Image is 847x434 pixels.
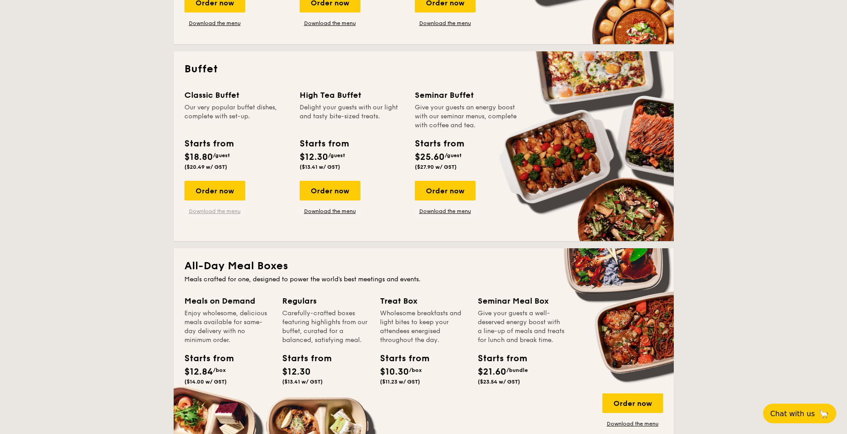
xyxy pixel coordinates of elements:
div: Seminar Meal Box [478,295,565,307]
span: $25.60 [415,152,445,163]
h2: All-Day Meal Boxes [184,259,663,273]
span: $21.60 [478,367,506,377]
div: Enjoy wholesome, delicious meals available for same-day delivery with no minimum order. [184,309,271,345]
span: $18.80 [184,152,213,163]
div: Starts from [415,137,463,150]
span: /guest [328,152,345,159]
div: Carefully-crafted boxes featuring highlights from our buffet, curated for a balanced, satisfying ... [282,309,369,345]
a: Download the menu [300,208,360,215]
div: Order now [602,393,663,413]
span: ($14.00 w/ GST) [184,379,227,385]
div: Starts from [184,137,233,150]
span: 🦙 [818,409,829,419]
div: Classic Buffet [184,89,289,101]
div: Meals on Demand [184,295,271,307]
button: Chat with us🦙 [763,404,836,423]
div: Delight your guests with our light and tasty bite-sized treats. [300,103,404,130]
span: ($27.90 w/ GST) [415,164,457,170]
a: Download the menu [602,420,663,427]
div: Regulars [282,295,369,307]
div: Order now [415,181,476,200]
span: $12.84 [184,367,213,377]
div: Our very popular buffet dishes, complete with set-up. [184,103,289,130]
span: $12.30 [282,367,311,377]
span: $10.30 [380,367,409,377]
a: Download the menu [415,208,476,215]
div: Give your guests an energy boost with our seminar menus, complete with coffee and tea. [415,103,519,130]
div: Starts from [478,352,518,365]
div: High Tea Buffet [300,89,404,101]
span: ($23.54 w/ GST) [478,379,520,385]
div: Starts from [282,352,322,365]
span: ($11.23 w/ GST) [380,379,420,385]
span: $12.30 [300,152,328,163]
span: /guest [213,152,230,159]
a: Download the menu [184,208,245,215]
a: Download the menu [415,20,476,27]
div: Starts from [380,352,420,365]
div: Starts from [184,352,225,365]
div: Order now [300,181,360,200]
a: Download the menu [300,20,360,27]
div: Starts from [300,137,348,150]
h2: Buffet [184,62,663,76]
div: Meals crafted for one, designed to power the world's best meetings and events. [184,275,663,284]
div: Treat Box [380,295,467,307]
span: /box [213,367,226,373]
div: Give your guests a well-deserved energy boost with a line-up of meals and treats for lunch and br... [478,309,565,345]
span: /guest [445,152,462,159]
span: ($13.41 w/ GST) [282,379,323,385]
span: /bundle [506,367,528,373]
a: Download the menu [184,20,245,27]
div: Wholesome breakfasts and light bites to keep your attendees energised throughout the day. [380,309,467,345]
span: ($13.41 w/ GST) [300,164,340,170]
span: /box [409,367,422,373]
div: Seminar Buffet [415,89,519,101]
div: Order now [184,181,245,200]
span: Chat with us [770,409,815,418]
span: ($20.49 w/ GST) [184,164,227,170]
